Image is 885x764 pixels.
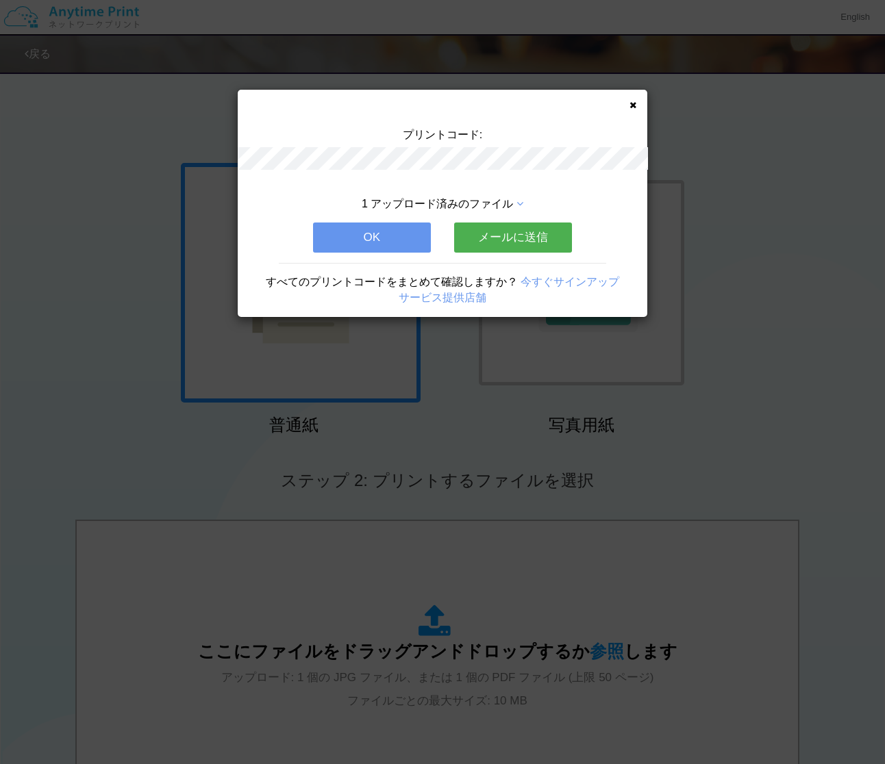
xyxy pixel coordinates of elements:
[399,292,486,303] a: サービス提供店舗
[403,129,482,140] span: プリントコード:
[266,276,518,288] span: すべてのプリントコードをまとめて確認しますか？
[362,198,513,209] span: 1 アップロード済みのファイル
[454,222,572,253] button: メールに送信
[313,222,431,253] button: OK
[521,276,619,288] a: 今すぐサインアップ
